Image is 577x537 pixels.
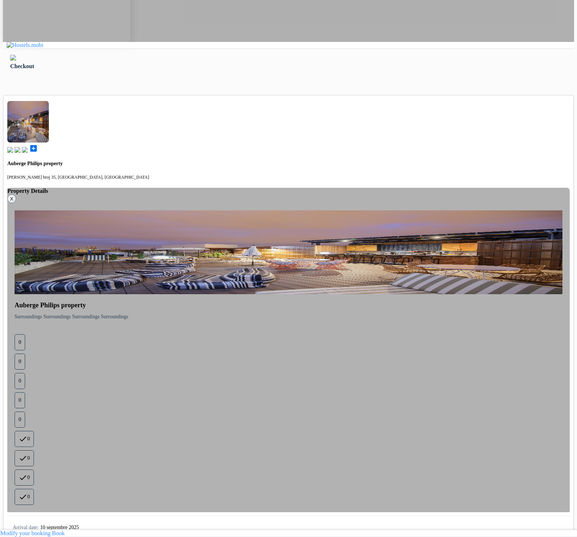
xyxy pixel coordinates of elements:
[19,493,27,501] i: done
[10,63,34,69] span: Checkout
[15,450,34,466] div: 0
[15,470,34,486] div: 0
[15,431,34,447] div: 0
[15,489,34,505] div: 0
[15,314,128,319] span: Surroundings Surroundings Surroundings Surroundings
[7,147,13,153] img: book.svg
[7,161,570,167] h4: Auberge Philips property
[19,454,27,463] i: done
[7,194,16,203] button: X
[15,392,25,408] div: 0
[15,412,25,428] div: 0
[10,55,16,61] img: left_arrow.svg
[0,530,51,536] a: Modify your booking
[15,301,562,309] h4: Auberge Philips property
[7,188,570,194] h4: Property Details
[22,147,28,153] img: truck.svg
[19,435,27,443] i: done
[7,525,39,530] span: Arrival date:
[15,334,25,350] div: 0
[29,148,38,154] a: add_box
[7,175,149,180] small: [PERSON_NAME] broj 35, [GEOGRAPHIC_DATA], [GEOGRAPHIC_DATA]
[15,373,25,389] div: 0
[19,473,27,482] i: done
[29,144,38,153] span: add_box
[40,525,79,530] span: 10 septembre 2025
[15,147,20,153] img: music.svg
[52,530,65,536] a: Book
[7,42,43,48] img: Hostels.mobi
[15,354,25,370] div: 0
[7,524,13,529] img: calendar.svg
